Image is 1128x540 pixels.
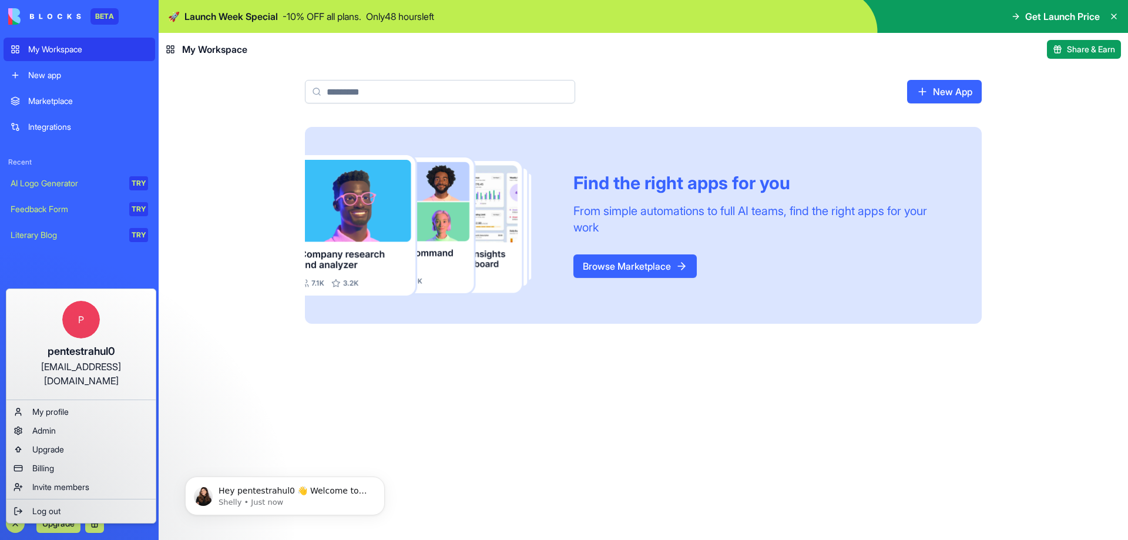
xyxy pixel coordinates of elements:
[167,452,402,534] iframe: Intercom notifications message
[11,177,121,189] div: AI Logo Generator
[9,440,153,459] a: Upgrade
[62,301,100,338] span: P
[32,406,69,418] span: My profile
[9,403,153,421] a: My profile
[32,462,54,474] span: Billing
[18,343,144,360] div: pentestrahul0
[129,202,148,216] div: TRY
[9,459,153,478] a: Billing
[9,478,153,497] a: Invite members
[9,291,153,397] a: Ppentestrahul0[EMAIL_ADDRESS][DOMAIN_NAME]
[32,444,64,455] span: Upgrade
[4,157,155,167] span: Recent
[11,203,121,215] div: Feedback Form
[32,425,56,437] span: Admin
[129,228,148,242] div: TRY
[11,229,121,241] div: Literary Blog
[32,481,89,493] span: Invite members
[18,360,144,388] div: [EMAIL_ADDRESS][DOMAIN_NAME]
[32,505,61,517] span: Log out
[9,421,153,440] a: Admin
[129,176,148,190] div: TRY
